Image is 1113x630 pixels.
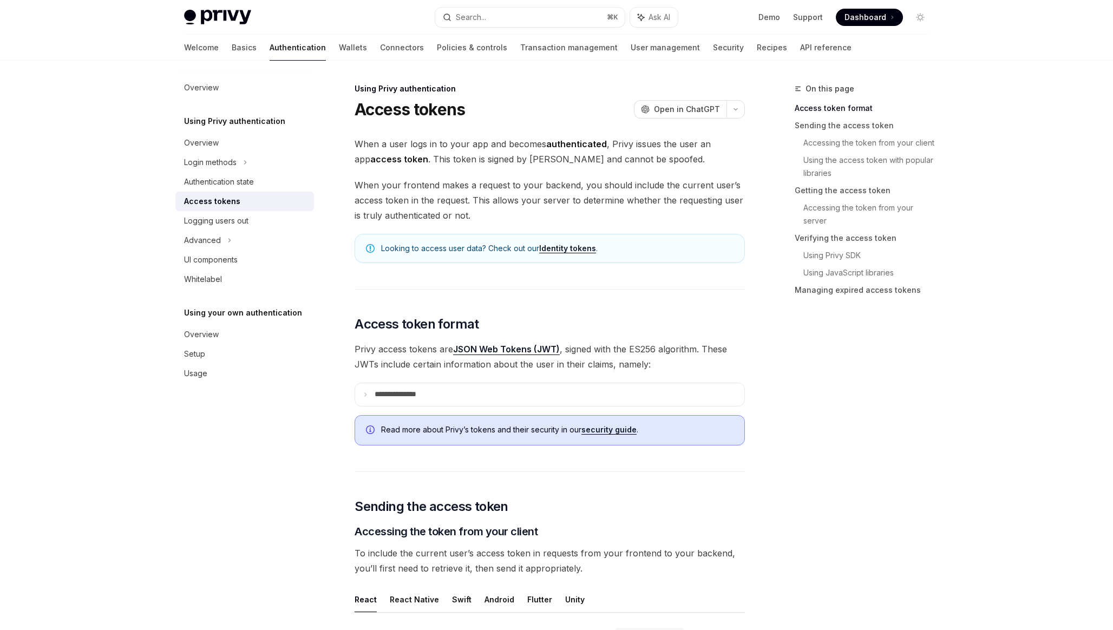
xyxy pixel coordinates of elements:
[381,424,734,435] span: Read more about Privy’s tokens and their security in our .
[184,175,254,188] div: Authentication state
[355,524,538,539] span: Accessing the token from your client
[184,253,238,266] div: UI components
[370,154,428,165] strong: access token
[453,344,560,355] a: JSON Web Tokens (JWT)
[795,281,938,299] a: Managing expired access tokens
[355,316,479,333] span: Access token format
[631,35,700,61] a: User management
[452,587,472,612] button: Swift
[175,133,314,153] a: Overview
[912,9,929,26] button: Toggle dark mode
[232,35,257,61] a: Basics
[184,115,285,128] h5: Using Privy authentication
[836,9,903,26] a: Dashboard
[184,347,205,360] div: Setup
[390,587,439,612] button: React Native
[184,156,237,169] div: Login methods
[175,344,314,364] a: Setup
[184,35,219,61] a: Welcome
[795,117,938,134] a: Sending the access token
[366,425,377,436] svg: Info
[539,244,596,253] a: Identity tokens
[184,136,219,149] div: Overview
[175,364,314,383] a: Usage
[355,546,745,576] span: To include the current user’s access token in requests from your frontend to your backend, you’ll...
[184,214,248,227] div: Logging users out
[184,367,207,380] div: Usage
[803,199,938,229] a: Accessing the token from your server
[339,35,367,61] a: Wallets
[795,182,938,199] a: Getting the access token
[654,104,720,115] span: Open in ChatGPT
[366,244,375,253] svg: Note
[795,229,938,247] a: Verifying the access token
[175,250,314,270] a: UI components
[758,12,780,23] a: Demo
[270,35,326,61] a: Authentication
[803,264,938,281] a: Using JavaScript libraries
[803,247,938,264] a: Using Privy SDK
[546,139,607,149] strong: authenticated
[634,100,726,119] button: Open in ChatGPT
[456,11,486,24] div: Search...
[175,211,314,231] a: Logging users out
[184,328,219,341] div: Overview
[803,134,938,152] a: Accessing the token from your client
[800,35,852,61] a: API reference
[355,136,745,167] span: When a user logs in to your app and becomes , Privy issues the user an app . This token is signed...
[844,12,886,23] span: Dashboard
[437,35,507,61] a: Policies & controls
[355,342,745,372] span: Privy access tokens are , signed with the ES256 algorithm. These JWTs include certain information...
[184,273,222,286] div: Whitelabel
[520,35,618,61] a: Transaction management
[793,12,823,23] a: Support
[607,13,618,22] span: ⌘ K
[184,10,251,25] img: light logo
[184,306,302,319] h5: Using your own authentication
[355,178,745,223] span: When your frontend makes a request to your backend, you should include the current user’s access ...
[380,35,424,61] a: Connectors
[806,82,854,95] span: On this page
[175,172,314,192] a: Authentication state
[184,195,240,208] div: Access tokens
[184,81,219,94] div: Overview
[435,8,625,27] button: Search...⌘K
[803,152,938,182] a: Using the access token with popular libraries
[184,234,221,247] div: Advanced
[175,270,314,289] a: Whitelabel
[175,192,314,211] a: Access tokens
[485,587,514,612] button: Android
[355,498,508,515] span: Sending the access token
[381,243,734,254] span: Looking to access user data? Check out our .
[630,8,678,27] button: Ask AI
[713,35,744,61] a: Security
[355,100,465,119] h1: Access tokens
[757,35,787,61] a: Recipes
[527,587,552,612] button: Flutter
[795,100,938,117] a: Access token format
[355,83,745,94] div: Using Privy authentication
[175,78,314,97] a: Overview
[175,325,314,344] a: Overview
[581,425,637,435] a: security guide
[355,587,377,612] button: React
[649,12,670,23] span: Ask AI
[565,587,585,612] button: Unity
